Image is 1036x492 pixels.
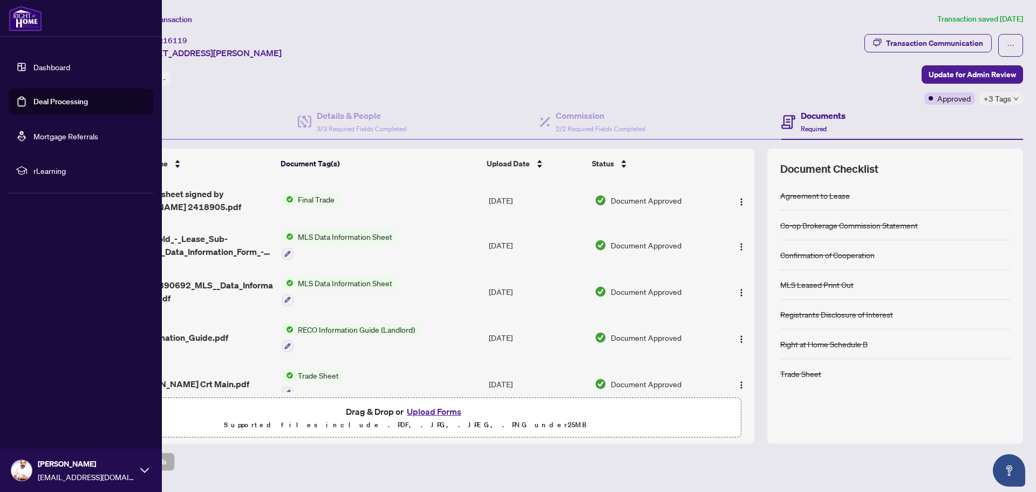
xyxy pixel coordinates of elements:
img: Logo [737,198,746,206]
span: [PERSON_NAME] [38,458,135,470]
p: Supported files include .PDF, .JPG, .JPEG, .PNG under 25 MB [76,419,734,432]
span: 16119 [163,36,187,45]
span: MLS Data Information Sheet [294,277,397,289]
span: Upload Date [487,158,530,170]
span: Trade Sheet [294,369,343,381]
div: Registrants Disclosure of Interest [780,308,893,320]
span: 2/2 Required Fields Completed [556,125,645,133]
th: Document Tag(s) [276,149,482,179]
button: Status IconTrade Sheet [282,369,343,399]
td: [DATE] [485,268,590,315]
h4: Documents [801,109,846,122]
a: Mortgage Referrals [33,131,98,141]
td: [DATE] [485,222,590,268]
img: Status Icon [282,369,294,381]
button: Logo [733,237,750,254]
img: Status Icon [282,193,294,205]
span: Document Approved [611,378,681,390]
span: [EMAIL_ADDRESS][DOMAIN_NAME] [38,471,135,483]
img: Logo [737,335,746,343]
div: Co-op Brokerage Commission Statement [780,219,918,231]
span: Final Trade sheet signed by [PERSON_NAME] 2418905.pdf [116,187,273,213]
span: View Transaction [134,15,192,24]
a: Dashboard [33,62,70,72]
button: Status IconMLS Data Information Sheet [282,231,397,260]
span: Status [592,158,614,170]
span: RECO Information Guide (Landlord) [294,323,419,335]
span: Document Approved [611,332,681,343]
a: Deal Processing [33,97,88,106]
span: ellipsis [1007,42,1014,49]
td: [DATE] [485,315,590,361]
div: Right at Home Schedule B [780,338,868,350]
th: Status [588,149,715,179]
button: Upload Forms [404,405,465,419]
th: (15) File Name [112,149,277,179]
span: Required [801,125,827,133]
button: Status IconMLS Data Information Sheet [282,277,397,306]
button: Logo [733,375,750,393]
img: logo [9,5,42,31]
img: Logo [737,381,746,389]
span: [STREET_ADDRESS][PERSON_NAME] [134,46,282,59]
span: Final Trade [294,193,339,205]
span: Drag & Drop orUpload FormsSupported files include .PDF, .JPG, .JPEG, .PNG under25MB [70,398,741,438]
img: Logo [737,242,746,251]
th: Upload Date [482,149,588,179]
span: Document Approved [611,286,681,298]
span: Document Approved [611,194,681,206]
span: Document Checklist [780,161,878,177]
button: Update for Admin Review [922,65,1023,84]
img: Document Status [595,239,606,251]
button: Open asap [993,454,1025,487]
div: Agreement to Lease [780,190,850,201]
span: 3/3 Required Fields Completed [317,125,406,133]
article: Transaction saved [DATE] [937,13,1023,25]
button: Logo [733,283,750,300]
img: Status Icon [282,277,294,289]
td: [DATE] [485,179,590,222]
img: Logo [737,288,746,297]
button: Transaction Communication [864,34,992,52]
span: MLS Data Information Sheet [294,231,397,242]
div: Trade Sheet [780,368,821,380]
span: down [1013,96,1019,102]
span: +3 Tags [984,92,1011,105]
img: Document Status [595,378,606,390]
span: Listing_N9390692_MLS__Data_Information_Form.pdf [116,279,273,305]
span: 296_Freehold_-_Lease_Sub-Lease_MLS_Data_Information_Form_-_PropTx-[PERSON_NAME].pdf [116,232,273,258]
h4: Details & People [317,109,406,122]
img: Document Status [595,194,606,206]
td: [DATE] [485,361,590,407]
button: Logo [733,329,750,346]
span: Reco_Information_Guide.pdf [116,331,228,344]
button: Status IconFinal Trade [282,193,339,205]
img: Status Icon [282,231,294,242]
button: Status IconRECO Information Guide (Landlord) [282,323,419,353]
img: Document Status [595,332,606,343]
img: Profile Icon [11,460,32,481]
h4: Commission [556,109,645,122]
span: Drag & Drop or [346,405,465,419]
div: Transaction Communication [886,35,983,52]
img: Status Icon [282,323,294,335]
span: Approved [937,92,971,104]
button: Logo [733,192,750,209]
div: Confirmation of Cooperation [780,249,875,261]
img: Document Status [595,286,606,298]
span: Document Approved [611,239,681,251]
span: Update for Admin Review [929,66,1016,83]
span: rLearning [33,165,146,177]
span: - [163,74,166,84]
span: 71 [PERSON_NAME] Crt Main.pdf [116,378,249,390]
div: MLS Leased Print Out [780,279,854,291]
